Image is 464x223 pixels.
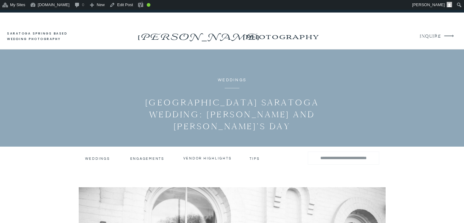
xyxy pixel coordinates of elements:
[156,1,190,9] img: Views over 48 hours. Click for more Jetpack Stats.
[130,156,166,161] a: engagements
[136,30,260,39] a: [PERSON_NAME]
[412,2,445,7] span: [PERSON_NAME]
[420,32,440,41] a: INQUIRE
[250,156,261,159] a: tips
[183,156,232,160] a: vendor highlights
[218,78,246,82] a: Weddings
[85,156,109,161] a: Weddings
[147,3,150,7] div: Good
[125,97,340,132] h1: [GEOGRAPHIC_DATA] Saratoga Wedding: [PERSON_NAME] and [PERSON_NAME]’s Day
[233,28,330,45] a: photography
[7,31,79,42] a: saratoga springs based wedding photography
